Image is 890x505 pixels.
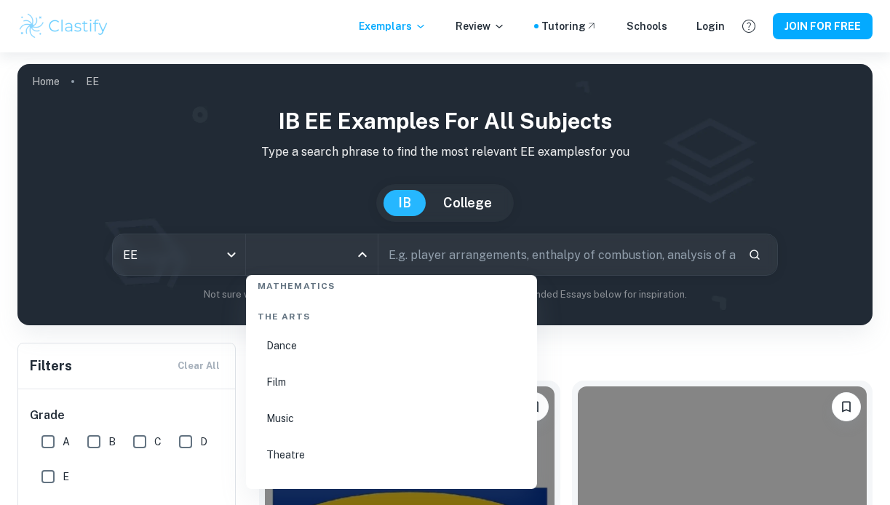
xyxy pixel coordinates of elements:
[696,18,725,34] a: Login
[17,12,110,41] img: Clastify logo
[30,407,225,424] h6: Grade
[252,365,531,399] li: Film
[29,143,861,161] p: Type a search phrase to find the most relevant EE examples for you
[252,268,531,298] div: Mathematics
[252,438,531,472] li: Theatre
[200,434,207,450] span: D
[736,14,761,39] button: Help and Feedback
[541,18,597,34] a: Tutoring
[29,105,861,138] h1: IB EE examples for all subjects
[252,402,531,435] li: Music
[773,13,873,39] button: JOIN FOR FREE
[252,329,531,362] li: Dance
[32,71,60,92] a: Home
[63,469,69,485] span: E
[352,244,373,265] button: Close
[429,190,506,216] button: College
[742,242,767,267] button: Search
[627,18,667,34] a: Schools
[154,434,162,450] span: C
[359,18,426,34] p: Exemplars
[456,18,505,34] p: Review
[384,190,426,216] button: IB
[17,64,873,325] img: profile cover
[832,392,861,421] button: Please log in to bookmark exemplars
[86,73,99,90] p: EE
[378,234,736,275] input: E.g. player arrangements, enthalpy of combustion, analysis of a big city...
[113,234,245,275] div: EE
[30,356,72,376] h6: Filters
[108,434,116,450] span: B
[29,287,861,302] p: Not sure what to search for? You can always look through our example Extended Essays below for in...
[252,298,531,329] div: The Arts
[63,434,70,450] span: A
[259,343,873,369] h1: All EE Examples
